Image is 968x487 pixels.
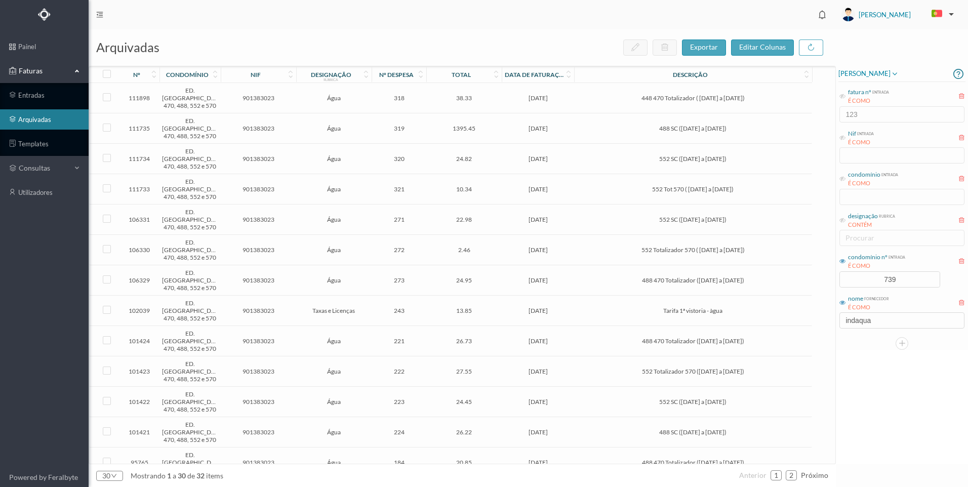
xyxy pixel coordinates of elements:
[206,471,223,480] span: items
[162,208,218,231] span: ED. [GEOGRAPHIC_DATA] 470, 488, 552 e 570
[577,337,809,345] span: 488 470 Totalizador ([DATE] a [DATE])
[429,276,499,284] span: 24.95
[577,246,809,254] span: 552 Totalizador 570 ( [DATE] a [DATE])
[223,94,294,102] span: 901383023
[878,212,895,219] div: rubrica
[690,43,718,51] span: exportar
[122,459,157,466] span: 95765
[374,368,424,375] span: 222
[504,276,572,284] span: [DATE]
[96,39,159,55] span: arquivadas
[374,246,424,254] span: 272
[379,71,414,78] div: nº despesa
[848,212,878,221] div: designação
[223,398,294,405] span: 901383023
[739,471,767,479] span: anterior
[187,471,195,480] span: de
[429,307,499,314] span: 13.85
[577,94,809,102] span: 448 470 Totalizador ( [DATE] a [DATE])
[299,94,369,102] span: Água
[223,459,294,466] span: 901383023
[577,125,809,132] span: 488 SC ([DATE] a [DATE])
[504,125,572,132] span: [DATE]
[162,330,218,352] span: ED. [GEOGRAPHIC_DATA] 470, 488, 552 e 570
[122,307,157,314] span: 102039
[162,390,218,413] span: ED. [GEOGRAPHIC_DATA] 470, 488, 552 e 570
[223,185,294,193] span: 901383023
[223,428,294,436] span: 901383023
[299,337,369,345] span: Água
[162,178,218,200] span: ED. [GEOGRAPHIC_DATA] 470, 488, 552 e 570
[324,77,338,82] div: rubrica
[577,216,809,223] span: 552 SC ([DATE] a [DATE])
[504,246,572,254] span: [DATE]
[223,246,294,254] span: 901383023
[19,163,69,173] span: consultas
[801,471,828,479] span: próximo
[374,307,424,314] span: 243
[122,246,157,254] span: 106330
[577,428,809,436] span: 488 SC ([DATE] a [DATE])
[848,253,888,262] div: condomínio nº
[848,129,856,138] div: Nif
[577,307,809,314] span: Tarifa 1ª vistoria - àgua
[429,428,499,436] span: 26.22
[374,216,424,223] span: 271
[577,459,809,466] span: 488 470 Totalizador ([DATE] a [DATE])
[299,125,369,132] span: Água
[16,66,72,76] span: Faturas
[786,470,797,480] li: 2
[162,238,218,261] span: ED. [GEOGRAPHIC_DATA] 470, 488, 552 e 570
[429,246,499,254] span: 2.46
[374,459,424,466] span: 184
[848,303,889,312] div: É COMO
[162,421,218,443] span: ED. [GEOGRAPHIC_DATA] 470, 488, 552 e 570
[673,71,708,78] div: descrição
[299,459,369,466] span: Água
[122,398,157,405] span: 101422
[166,71,209,78] div: condomínio
[162,87,218,109] span: ED. [GEOGRAPHIC_DATA] 470, 488, 552 e 570
[374,337,424,345] span: 221
[223,307,294,314] span: 901383023
[223,337,294,345] span: 901383023
[577,368,809,375] span: 552 Totalizador 570 ([DATE] a [DATE])
[871,88,889,95] div: entrada
[577,276,809,284] span: 488 470 Totalizador ([DATE] a [DATE])
[162,269,218,292] span: ED. [GEOGRAPHIC_DATA] 470, 488, 552 e 570
[223,276,294,284] span: 901383023
[374,94,424,102] span: 318
[173,471,176,480] span: a
[299,398,369,405] span: Água
[162,360,218,383] span: ED. [GEOGRAPHIC_DATA] 470, 488, 552 e 570
[848,97,889,105] div: É COMO
[848,262,905,270] div: É COMO
[122,155,157,163] span: 111734
[771,468,781,483] a: 1
[162,299,218,322] span: ED. [GEOGRAPHIC_DATA] 470, 488, 552 e 570
[682,39,726,56] button: exportar
[801,467,828,483] li: Página Seguinte
[374,398,424,405] span: 223
[771,470,782,480] li: 1
[452,71,471,78] div: total
[374,276,424,284] span: 273
[122,185,157,193] span: 111733
[848,170,880,179] div: condomínio
[102,468,110,483] div: 30
[504,368,572,375] span: [DATE]
[863,294,889,302] div: fornecedor
[577,398,809,405] span: 552 SC ([DATE] a [DATE])
[162,451,218,474] span: ED. [GEOGRAPHIC_DATA] 470, 488, 552 e 570
[848,179,898,188] div: É COMO
[299,216,369,223] span: Água
[504,398,572,405] span: [DATE]
[848,88,871,97] div: fatura nº
[429,459,499,466] span: 20.85
[299,428,369,436] span: Água
[731,39,794,56] button: editar colunas
[504,307,572,314] span: [DATE]
[195,471,206,480] span: 32
[110,473,117,479] i: icon: down
[504,428,572,436] span: [DATE]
